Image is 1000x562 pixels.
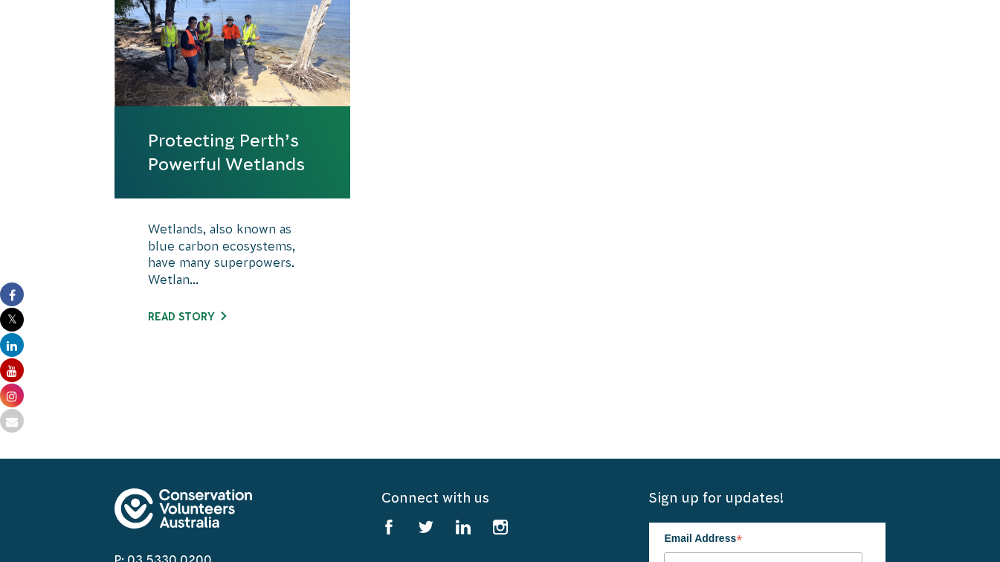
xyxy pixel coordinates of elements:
[148,129,317,176] a: Protecting Perth’s Powerful Wetlands
[148,311,226,323] a: Read story
[381,488,618,507] h5: Connect with us
[664,523,862,551] label: Email Address
[114,488,252,529] img: logo-footer.svg
[148,221,317,295] p: Wetlands, also known as blue carbon ecosystems, have many superpowers. Wetlan...
[649,488,886,507] h5: Sign up for updates!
